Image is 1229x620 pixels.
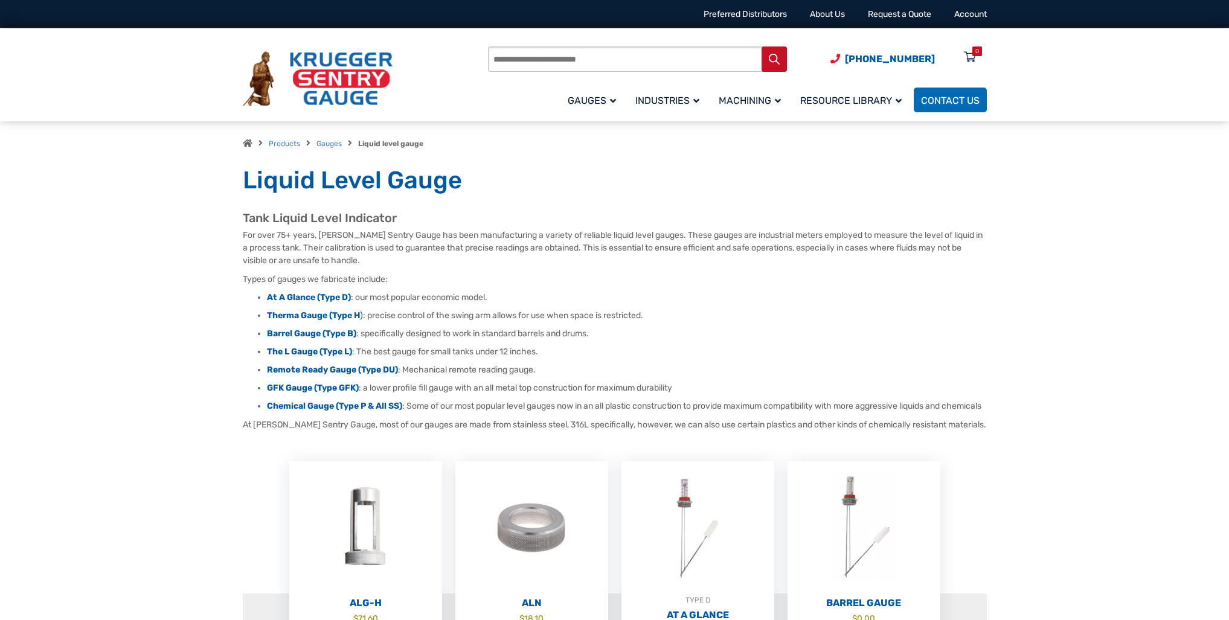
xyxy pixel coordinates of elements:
[788,461,940,594] img: Barrel Gauge
[560,86,628,114] a: Gauges
[455,597,608,609] h2: ALN
[267,401,402,411] a: Chemical Gauge (Type P & All SS)
[868,9,931,19] a: Request a Quote
[358,139,423,148] strong: Liquid level gauge
[711,86,793,114] a: Machining
[267,292,351,302] a: At A Glance (Type D)
[243,229,987,267] p: For over 75+ years, [PERSON_NAME] Sentry Gauge has been manufacturing a variety of reliable liqui...
[267,346,987,358] li: : The best gauge for small tanks under 12 inches.
[975,46,979,56] div: 0
[914,88,987,112] a: Contact Us
[719,95,781,106] span: Machining
[267,400,987,412] li: : Some of our most popular level gauges now in an all plastic construction to provide maximum com...
[267,310,987,322] li: : precise control of the swing arm allows for use when space is restricted.
[621,461,774,594] img: At A Glance
[267,347,352,357] a: The L Gauge (Type L)
[316,139,342,148] a: Gauges
[635,95,699,106] span: Industries
[455,461,608,594] img: ALN
[289,461,442,594] img: ALG-OF
[704,9,787,19] a: Preferred Distributors
[921,95,980,106] span: Contact Us
[267,310,360,321] strong: Therma Gauge (Type H
[568,95,616,106] span: Gauges
[267,328,356,339] a: Barrel Gauge (Type B)
[289,597,442,609] h2: ALG-H
[269,139,300,148] a: Products
[267,310,363,321] a: Therma Gauge (Type H)
[954,9,987,19] a: Account
[800,95,902,106] span: Resource Library
[810,9,845,19] a: About Us
[243,51,393,107] img: Krueger Sentry Gauge
[243,211,987,226] h2: Tank Liquid Level Indicator
[267,292,987,304] li: : our most popular economic model.
[267,382,987,394] li: : a lower profile fill gauge with an all metal top construction for maximum durability
[845,53,935,65] span: [PHONE_NUMBER]
[793,86,914,114] a: Resource Library
[267,365,398,375] a: Remote Ready Gauge (Type DU)
[267,364,987,376] li: : Mechanical remote reading gauge.
[267,328,987,340] li: : specifically designed to work in standard barrels and drums.
[830,51,935,66] a: Phone Number (920) 434-8860
[243,165,987,196] h1: Liquid Level Gauge
[621,594,774,606] div: TYPE D
[243,273,987,286] p: Types of gauges we fabricate include:
[788,597,940,609] h2: Barrel Gauge
[628,86,711,114] a: Industries
[243,418,987,431] p: At [PERSON_NAME] Sentry Gauge, most of our gauges are made from stainless steel, 316L specificall...
[267,383,359,393] a: GFK Gauge (Type GFK)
